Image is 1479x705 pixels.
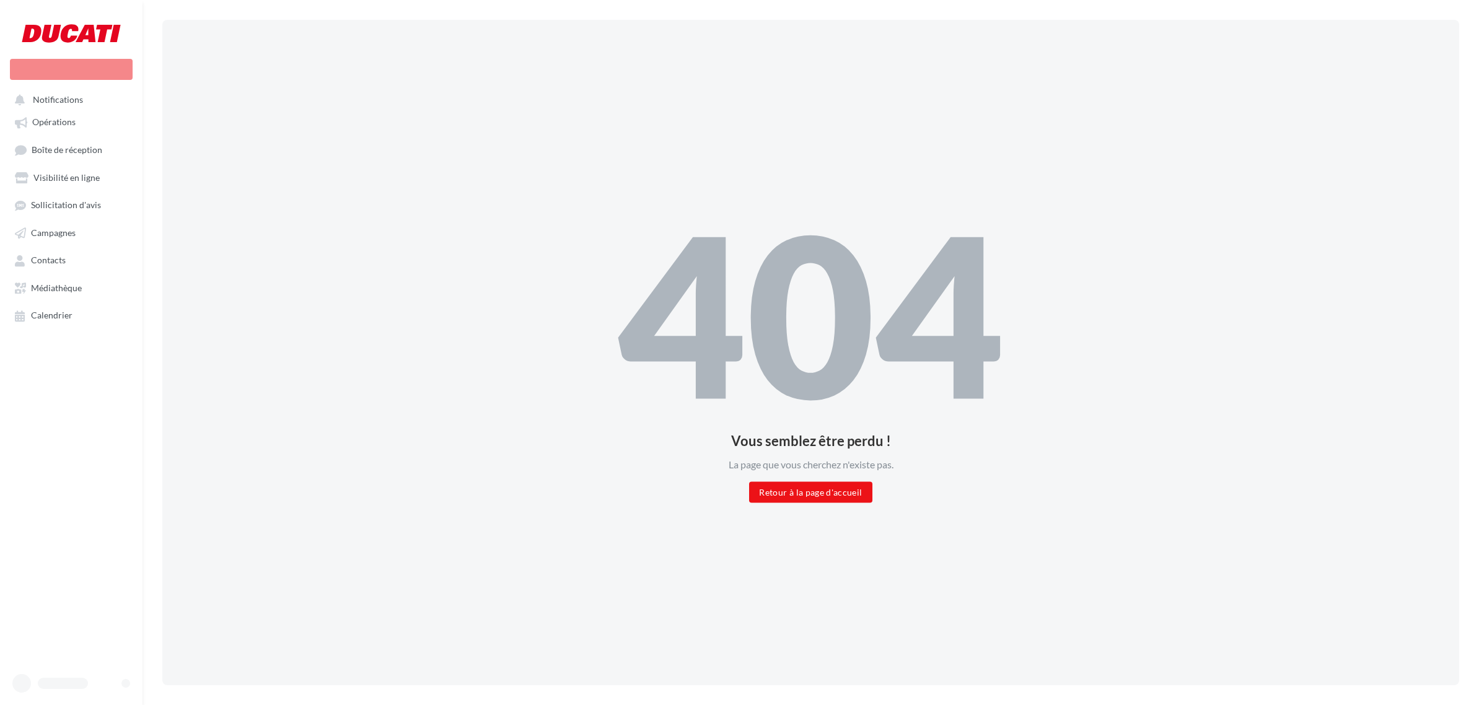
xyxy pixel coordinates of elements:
[31,310,72,321] span: Calendrier
[7,110,135,133] a: Opérations
[32,144,102,155] span: Boîte de réception
[10,59,133,80] div: Nouvelle campagne
[33,94,83,105] span: Notifications
[618,203,1004,424] div: 404
[7,248,135,271] a: Contacts
[7,138,135,161] a: Boîte de réception
[31,200,101,211] span: Sollicitation d'avis
[31,227,76,238] span: Campagnes
[7,166,135,188] a: Visibilité en ligne
[7,193,135,216] a: Sollicitation d'avis
[618,458,1004,472] div: La page que vous cherchez n'existe pas.
[7,221,135,243] a: Campagnes
[31,282,82,293] span: Médiathèque
[618,434,1004,448] div: Vous semblez être perdu !
[749,481,872,502] button: Retour à la page d'accueil
[31,255,66,266] span: Contacts
[7,276,135,299] a: Médiathèque
[32,117,76,128] span: Opérations
[7,304,135,326] a: Calendrier
[33,172,100,183] span: Visibilité en ligne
